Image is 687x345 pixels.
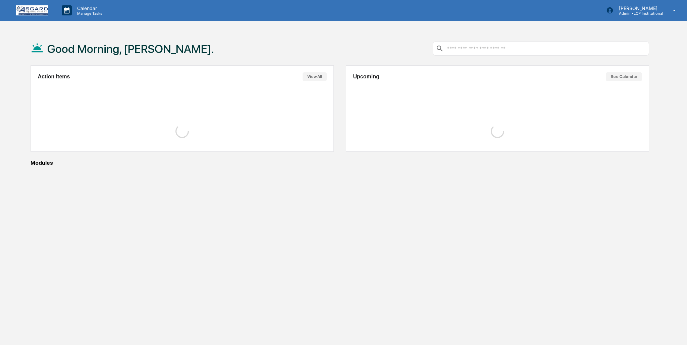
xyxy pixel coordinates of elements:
[38,74,70,80] h2: Action Items
[606,72,642,81] button: See Calendar
[72,5,106,11] p: Calendar
[303,72,327,81] button: View All
[614,11,663,16] p: Admin • LCP Institutional
[47,42,214,56] h1: Good Morning, [PERSON_NAME].
[72,11,106,16] p: Manage Tasks
[31,160,649,166] div: Modules
[614,5,663,11] p: [PERSON_NAME]
[353,74,379,80] h2: Upcoming
[16,5,48,15] img: logo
